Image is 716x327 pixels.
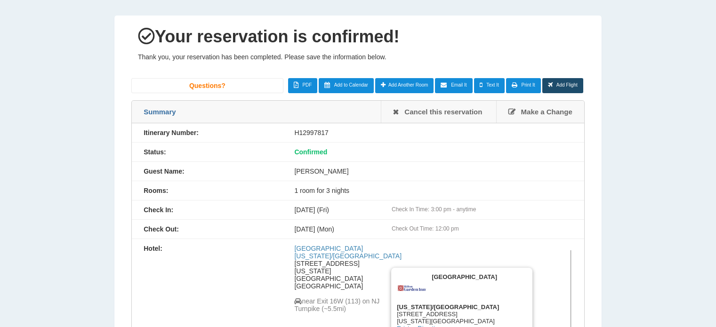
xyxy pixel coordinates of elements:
a: Cancel this reservation [381,101,494,123]
a: Questions? [131,78,283,93]
a: Add Flight [542,78,583,93]
span: PDF [302,82,312,88]
div: Check In: [132,206,282,214]
div: H12997817 [282,129,584,136]
div: 1 room for 3 nights [282,187,584,194]
div: [PERSON_NAME] [282,167,584,175]
a: PDF [288,78,318,93]
div: Confirmed [282,148,584,156]
a: Add to Calendar [319,78,374,93]
span: Add Another Room [388,82,428,88]
a: Print It [506,78,541,93]
img: Brand logo for Hilton Garden Inn New York/Times Square Central [397,273,427,303]
span: Add Flight [556,82,578,88]
div: Rooms: [132,187,282,194]
a: [GEOGRAPHIC_DATA] [US_STATE]/[GEOGRAPHIC_DATA] [294,245,402,260]
span: Text It [486,82,499,88]
a: Email It [435,78,472,93]
div: Status: [132,148,282,156]
span: near Exit 16W (113) on NJ Turnpike (~5.5mi) [294,297,379,312]
a: Add Another Room [375,78,434,93]
span: Print It [522,82,535,88]
p: Thank you, your reservation has been completed. Please save the information below. [138,53,578,61]
div: Check Out: [132,225,282,233]
div: Itinerary Number: [132,129,282,136]
div: Check Out Time: 12:00 pm [392,225,572,232]
span: Questions? [189,82,225,89]
span: Add to Calendar [334,82,368,88]
a: Text It [474,78,505,93]
div: [DATE] (Mon) [282,225,584,233]
div: [STREET_ADDRESS] [US_STATE][GEOGRAPHIC_DATA] [GEOGRAPHIC_DATA] [294,245,387,312]
span: Summary [144,108,176,116]
div: Guest Name: [132,167,282,175]
div: Check In Time: 3:00 pm - anytime [392,206,572,213]
h1: Your reservation is confirmed! [138,27,578,46]
b: [GEOGRAPHIC_DATA] [US_STATE]/[GEOGRAPHIC_DATA] [397,273,499,311]
span: Email It [451,82,467,88]
div: [DATE] (Fri) [282,206,584,214]
div: Hotel: [132,245,282,252]
a: Make a Change [496,101,584,123]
